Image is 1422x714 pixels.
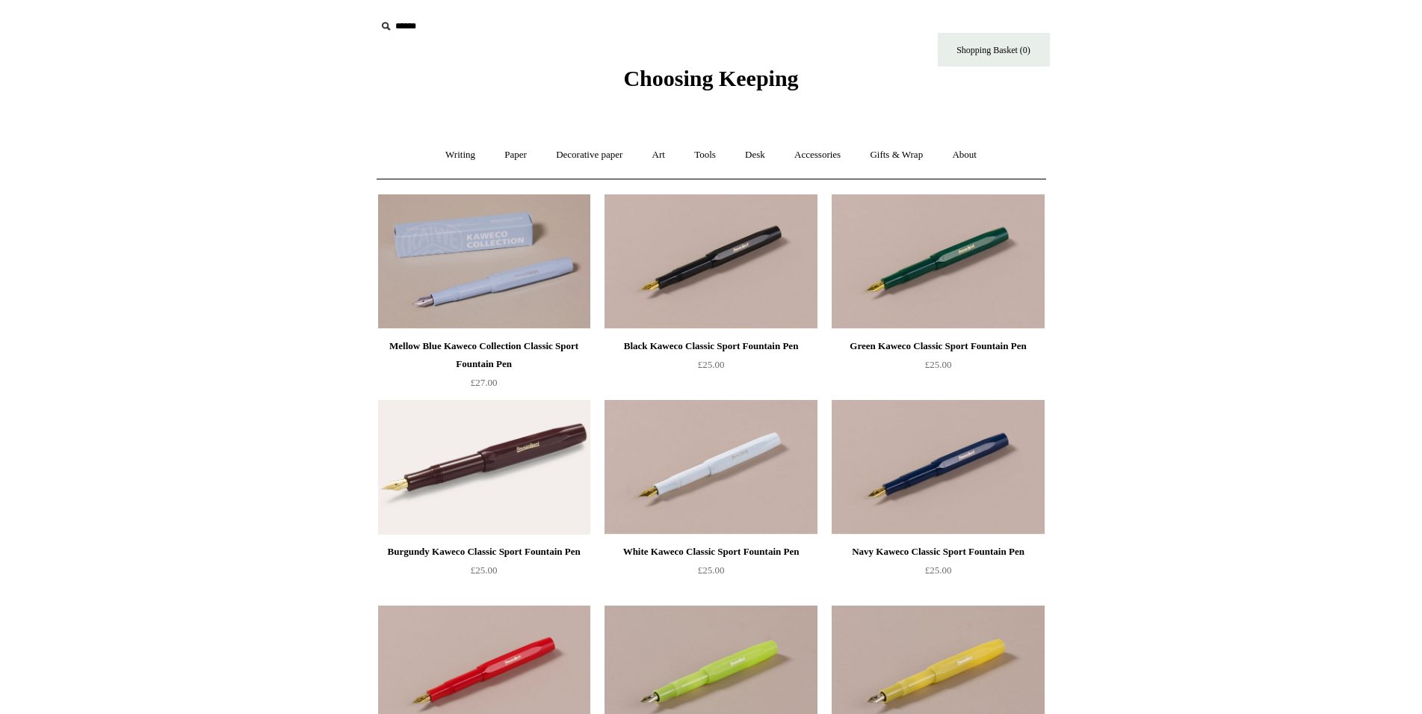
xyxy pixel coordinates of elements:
[378,337,590,398] a: Mellow Blue Kaweco Collection Classic Sport Fountain Pen £27.00
[378,194,590,329] a: Mellow Blue Kaweco Collection Classic Sport Fountain Pen Mellow Blue Kaweco Collection Classic Sp...
[732,135,779,175] a: Desk
[382,337,587,373] div: Mellow Blue Kaweco Collection Classic Sport Fountain Pen
[832,400,1044,535] img: Navy Kaweco Classic Sport Fountain Pen
[781,135,854,175] a: Accessories
[639,135,678,175] a: Art
[832,400,1044,535] a: Navy Kaweco Classic Sport Fountain Pen Navy Kaweco Classic Sport Fountain Pen
[832,194,1044,329] a: Green Kaweco Classic Sport Fountain Pen Green Kaweco Classic Sport Fountain Pen
[382,543,587,561] div: Burgundy Kaweco Classic Sport Fountain Pen
[378,194,590,329] img: Mellow Blue Kaweco Collection Classic Sport Fountain Pen
[608,337,813,355] div: Black Kaweco Classic Sport Fountain Pen
[939,135,990,175] a: About
[471,377,498,388] span: £27.00
[605,400,817,535] a: White Kaweco Classic Sport Fountain Pen White Kaweco Classic Sport Fountain Pen
[608,543,813,561] div: White Kaweco Classic Sport Fountain Pen
[681,135,729,175] a: Tools
[605,194,817,329] a: Black Kaweco Classic Sport Fountain Pen Black Kaweco Classic Sport Fountain Pen
[623,78,798,88] a: Choosing Keeping
[938,33,1050,67] a: Shopping Basket (0)
[378,400,590,535] img: Burgundy Kaweco Classic Sport Fountain Pen
[856,135,936,175] a: Gifts & Wrap
[605,337,817,398] a: Black Kaweco Classic Sport Fountain Pen £25.00
[925,564,952,576] span: £25.00
[835,543,1040,561] div: Navy Kaweco Classic Sport Fountain Pen
[698,564,725,576] span: £25.00
[835,337,1040,355] div: Green Kaweco Classic Sport Fountain Pen
[471,564,498,576] span: £25.00
[832,543,1044,604] a: Navy Kaweco Classic Sport Fountain Pen £25.00
[605,543,817,604] a: White Kaweco Classic Sport Fountain Pen £25.00
[491,135,540,175] a: Paper
[605,194,817,329] img: Black Kaweco Classic Sport Fountain Pen
[925,359,952,370] span: £25.00
[378,543,590,604] a: Burgundy Kaweco Classic Sport Fountain Pen £25.00
[378,400,590,535] a: Burgundy Kaweco Classic Sport Fountain Pen Burgundy Kaweco Classic Sport Fountain Pen
[542,135,636,175] a: Decorative paper
[698,359,725,370] span: £25.00
[432,135,489,175] a: Writing
[605,400,817,535] img: White Kaweco Classic Sport Fountain Pen
[623,66,798,90] span: Choosing Keeping
[832,337,1044,398] a: Green Kaweco Classic Sport Fountain Pen £25.00
[832,194,1044,329] img: Green Kaweco Classic Sport Fountain Pen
